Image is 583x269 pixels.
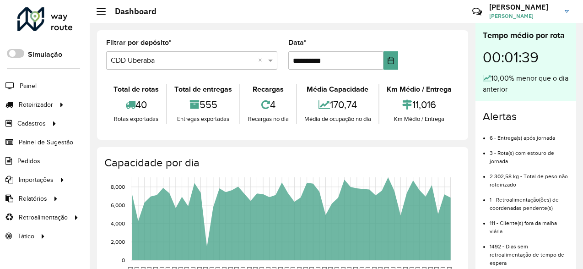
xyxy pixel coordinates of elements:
button: Choose Date [383,51,398,70]
text: 0 [122,257,125,263]
text: 8,000 [111,184,125,190]
div: Recargas [243,84,293,95]
h3: [PERSON_NAME] [489,3,558,11]
span: Roteirizador [19,100,53,110]
a: Contato Rápido [467,2,487,22]
div: Recargas no dia [243,115,293,124]
label: Simulação [28,49,62,60]
div: Entregas exportadas [169,115,237,124]
span: Cadastros [17,119,46,128]
div: 10,00% menor que o dia anterior [483,73,569,95]
li: 1492 - Dias sem retroalimentação de tempo de espera [490,236,569,267]
div: 4 [243,95,293,115]
div: 555 [169,95,237,115]
label: Filtrar por depósito [106,37,172,48]
text: 6,000 [111,202,125,208]
li: 111 - Cliente(s) fora da malha viária [490,212,569,236]
h4: Capacidade por dia [104,156,459,170]
h4: Alertas [483,110,569,123]
div: Km Médio / Entrega [382,84,457,95]
li: 3 - Rota(s) com estouro de jornada [490,142,569,165]
h2: Dashboard [106,6,157,16]
div: 00:01:39 [483,42,569,73]
span: Pedidos [17,156,40,166]
div: Média Capacidade [299,84,376,95]
div: 11,016 [382,95,457,115]
span: Importações [19,175,54,185]
div: 170,74 [299,95,376,115]
li: 2.302,58 kg - Total de peso não roteirizado [490,165,569,189]
span: Retroalimentação [19,213,68,222]
span: Tático [17,231,34,241]
li: 1 - Retroalimentação(ões) de coordenadas pendente(s) [490,189,569,212]
text: 2,000 [111,239,125,245]
div: Total de entregas [169,84,237,95]
span: Clear all [258,55,266,66]
div: Tempo médio por rota [483,29,569,42]
span: Relatórios [19,194,47,203]
label: Data [288,37,307,48]
li: 6 - Entrega(s) após jornada [490,127,569,142]
span: Painel [20,81,37,91]
div: Km Médio / Entrega [382,115,457,124]
div: Total de rotas [108,84,164,95]
span: Painel de Sugestão [19,137,73,147]
span: [PERSON_NAME] [489,12,558,20]
text: 4,000 [111,220,125,226]
div: 40 [108,95,164,115]
div: Média de ocupação no dia [299,115,376,124]
div: Rotas exportadas [108,115,164,124]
